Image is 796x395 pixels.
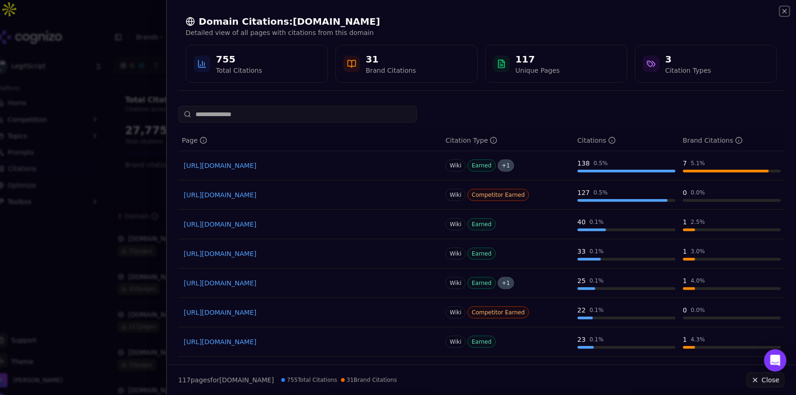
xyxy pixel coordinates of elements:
div: Total Citations [216,66,262,75]
th: citationTypes [442,130,574,151]
span: Competitor Earned [468,189,529,201]
a: [URL][DOMAIN_NAME] [184,278,436,288]
div: 0.0 % [691,306,705,314]
div: Brand Citations [683,136,743,145]
div: 33 [578,247,586,256]
span: Earned [468,277,496,289]
div: Page [182,136,207,145]
span: Wiki [446,218,466,230]
span: Earned [468,248,496,260]
span: Earned [468,218,496,230]
span: Earned [468,159,496,172]
h2: Domain Citations: [DOMAIN_NAME] [186,15,777,28]
span: Wiki [446,248,466,260]
a: [URL][DOMAIN_NAME] [184,190,436,200]
div: Brand Citations [366,66,416,75]
div: Citations [578,136,616,145]
div: 4.0 % [691,277,705,284]
div: 1 [683,217,687,227]
div: 1 [683,276,687,285]
button: Close [747,373,785,388]
div: 138 [578,159,590,168]
th: totalCitationCount [574,130,679,151]
span: 31 Brand Citations [341,376,397,384]
div: 0.1 % [590,218,604,226]
span: + 1 [498,277,515,289]
a: [URL][DOMAIN_NAME] [184,308,436,317]
div: 3.0 % [691,248,705,255]
div: 2.5 % [691,218,705,226]
span: 117 [178,376,191,384]
div: Citation Type [446,136,497,145]
span: Wiki [446,159,466,172]
div: 0.5 % [594,159,608,167]
a: [URL][DOMAIN_NAME] [184,337,436,346]
div: 755 [216,53,262,66]
div: 7 [683,159,687,168]
div: 40 [578,217,586,227]
div: 31 [366,53,416,66]
div: 1 [683,335,687,344]
div: 117 [516,53,560,66]
span: Wiki [446,277,466,289]
div: 1 [683,247,687,256]
div: Citation Types [665,66,711,75]
span: [DOMAIN_NAME] [219,376,274,384]
p: page s for [178,375,274,385]
span: Wiki [446,336,466,348]
div: 0.1 % [590,306,604,314]
div: 25 [578,276,586,285]
a: [URL][DOMAIN_NAME] [184,220,436,229]
div: 3 [665,53,711,66]
a: [URL][DOMAIN_NAME] [184,161,436,170]
a: [URL][DOMAIN_NAME] [184,249,436,258]
div: 0.5 % [594,189,608,196]
div: 127 [578,188,590,197]
div: 0.1 % [590,248,604,255]
div: 23 [578,335,586,344]
span: + 1 [498,159,515,172]
div: 5.1 % [691,159,705,167]
span: 755 Total Citations [281,376,337,384]
div: 0 [683,305,687,315]
p: Detailed view of all pages with citations from this domain [186,28,777,37]
th: page [178,130,442,151]
div: 0.1 % [590,277,604,284]
span: Earned [468,336,496,348]
span: Competitor Earned [468,306,529,319]
span: Wiki [446,306,466,319]
span: Wiki [446,189,466,201]
div: Unique Pages [516,66,560,75]
div: 0.0 % [691,189,705,196]
div: 22 [578,305,586,315]
div: 0 [683,188,687,197]
th: brandCitationCount [679,130,785,151]
div: 0.1 % [590,336,604,343]
div: 4.3 % [691,336,705,343]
